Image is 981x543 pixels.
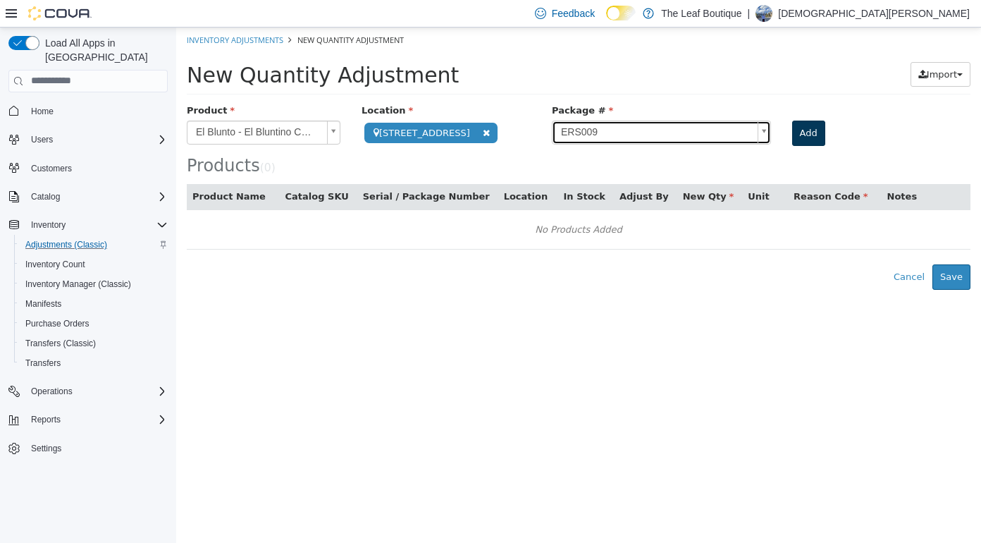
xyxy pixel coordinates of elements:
[20,236,113,253] a: Adjustments (Classic)
[39,36,168,64] span: Load All Apps in [GEOGRAPHIC_DATA]
[14,235,173,255] button: Adjustments (Classic)
[25,188,66,205] button: Catalog
[3,410,173,429] button: Reports
[25,259,85,270] span: Inventory Count
[25,411,66,428] button: Reports
[31,414,61,425] span: Reports
[25,318,90,329] span: Purchase Orders
[20,192,785,213] div: No Products Added
[25,439,168,457] span: Settings
[25,160,78,177] a: Customers
[710,237,756,262] button: Cancel
[11,35,283,60] span: New Quantity Adjustment
[778,5,970,22] p: [DEMOGRAPHIC_DATA][PERSON_NAME]
[376,93,595,117] a: ERS009
[711,162,744,176] button: Notes
[734,35,794,60] button: Import
[552,6,595,20] span: Feedback
[31,134,53,145] span: Users
[11,94,145,116] span: El Blunto - El Bluntino Centrado P/R - 1x0.75g
[25,279,131,290] span: Inventory Manager (Classic)
[25,338,96,349] span: Transfers (Classic)
[14,294,173,314] button: Manifests
[25,131,168,148] span: Users
[14,353,173,373] button: Transfers
[25,239,107,250] span: Adjustments (Classic)
[20,355,168,372] span: Transfers
[20,295,67,312] a: Manifests
[3,215,173,235] button: Inventory
[756,237,794,262] button: Save
[25,188,168,205] span: Catalog
[25,411,168,428] span: Reports
[188,95,321,116] span: [STREET_ADDRESS]
[388,162,432,176] button: In Stock
[25,216,168,233] span: Inventory
[20,276,137,293] a: Inventory Manager (Classic)
[20,315,168,332] span: Purchase Orders
[28,6,92,20] img: Cova
[3,130,173,150] button: Users
[20,315,95,332] a: Purchase Orders
[3,101,173,121] button: Home
[11,78,58,88] span: Product
[25,358,61,369] span: Transfers
[25,216,71,233] button: Inventory
[185,78,237,88] span: Location
[20,335,101,352] a: Transfers (Classic)
[11,93,164,117] a: El Blunto - El Bluntino Centrado P/R - 1x0.75g
[11,128,84,148] span: Products
[376,78,437,88] span: Package #
[31,106,54,117] span: Home
[3,438,173,458] button: Settings
[14,255,173,274] button: Inventory Count
[20,335,168,352] span: Transfers (Classic)
[20,355,66,372] a: Transfers
[20,236,168,253] span: Adjustments (Classic)
[31,191,60,202] span: Catalog
[20,295,168,312] span: Manifests
[14,334,173,353] button: Transfers (Classic)
[14,274,173,294] button: Inventory Manager (Classic)
[617,164,691,174] span: Reason Code
[121,7,228,18] span: New Quantity Adjustment
[507,164,558,174] span: New Qty
[31,163,72,174] span: Customers
[31,386,73,397] span: Operations
[109,162,175,176] button: Catalog SKU
[616,93,649,118] button: Add
[606,20,607,21] span: Dark Mode
[751,42,781,52] span: Import
[572,162,596,176] button: Unit
[88,134,95,147] span: 0
[3,158,173,178] button: Customers
[755,5,772,22] div: Christian Kardash
[187,162,316,176] button: Serial / Package Number
[25,103,59,120] a: Home
[84,134,99,147] small: ( )
[20,256,91,273] a: Inventory Count
[25,383,168,400] span: Operations
[25,440,67,457] a: Settings
[748,5,751,22] p: |
[443,162,495,176] button: Adjust By
[16,162,92,176] button: Product Name
[8,95,168,496] nav: Complex example
[661,5,741,22] p: The Leaf Boutique
[25,102,168,120] span: Home
[11,7,107,18] a: Inventory Adjustments
[25,131,58,148] button: Users
[328,162,374,176] button: Location
[25,383,78,400] button: Operations
[3,382,173,401] button: Operations
[606,6,636,20] input: Dark Mode
[20,276,168,293] span: Inventory Manager (Classic)
[31,219,66,231] span: Inventory
[14,314,173,334] button: Purchase Orders
[376,94,576,116] span: ERS009
[25,159,168,177] span: Customers
[31,443,61,454] span: Settings
[3,187,173,207] button: Catalog
[20,256,168,273] span: Inventory Count
[25,298,61,310] span: Manifests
